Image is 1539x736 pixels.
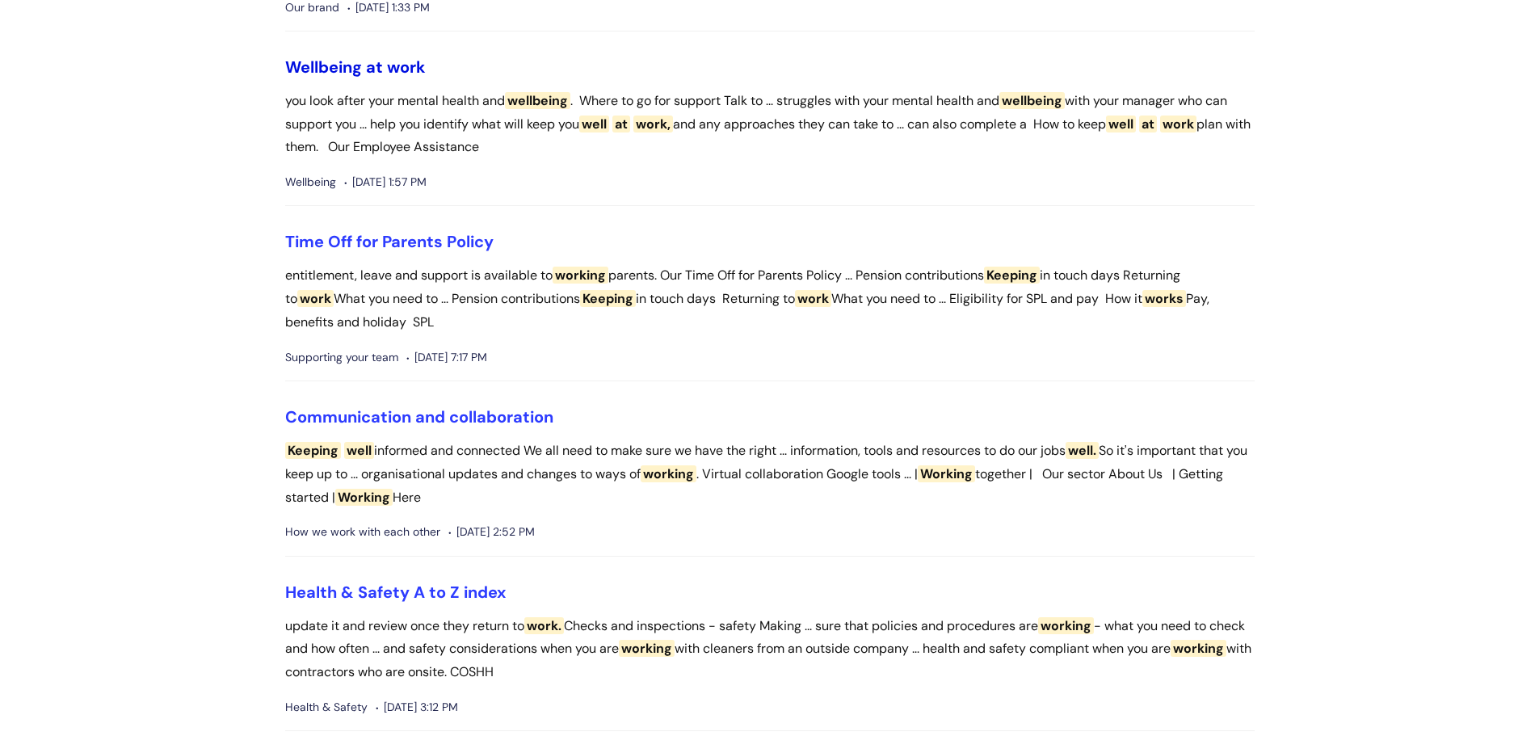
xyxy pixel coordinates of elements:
[612,116,630,132] span: at
[285,439,1255,509] p: informed and connected We all need to make sure we have the right ... information, tools and reso...
[285,522,440,542] span: How we work with each other
[1106,116,1136,132] span: well
[387,57,426,78] span: work
[285,90,1255,159] p: you look after your mental health and . Where to go for support Talk to ... struggles with your m...
[918,465,975,482] span: Working
[1142,290,1186,307] span: works
[1038,617,1094,634] span: working
[376,697,458,717] span: [DATE] 3:12 PM
[285,582,506,603] a: Health & Safety A to Z index
[1171,640,1226,657] span: working
[633,116,673,132] span: work,
[1160,116,1196,132] span: work
[285,231,494,252] a: Time Off for Parents Policy
[984,267,1040,284] span: Keeping
[285,264,1255,334] p: entitlement, leave and support is available to parents. Our Time Off for Parents Policy ... Pensi...
[285,57,426,78] a: Wellbeing at work
[285,697,368,717] span: Health & Safety
[344,172,427,192] span: [DATE] 1:57 PM
[406,347,487,368] span: [DATE] 7:17 PM
[344,442,374,459] span: well
[795,290,831,307] span: work
[448,522,535,542] span: [DATE] 2:52 PM
[524,617,564,634] span: work.
[285,57,362,78] span: Wellbeing
[579,116,609,132] span: well
[297,290,334,307] span: work
[641,465,696,482] span: working
[1066,442,1099,459] span: well.
[285,347,398,368] span: Supporting your team
[1139,116,1157,132] span: at
[999,92,1065,109] span: wellbeing
[285,615,1255,684] p: update it and review once they return to Checks and inspections - safety Making ... sure that pol...
[505,92,570,109] span: wellbeing
[285,442,341,459] span: Keeping
[335,489,393,506] span: Working
[619,640,675,657] span: working
[285,172,336,192] span: Wellbeing
[366,57,383,78] span: at
[553,267,608,284] span: working
[285,406,553,427] a: Communication and collaboration
[580,290,636,307] span: Keeping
